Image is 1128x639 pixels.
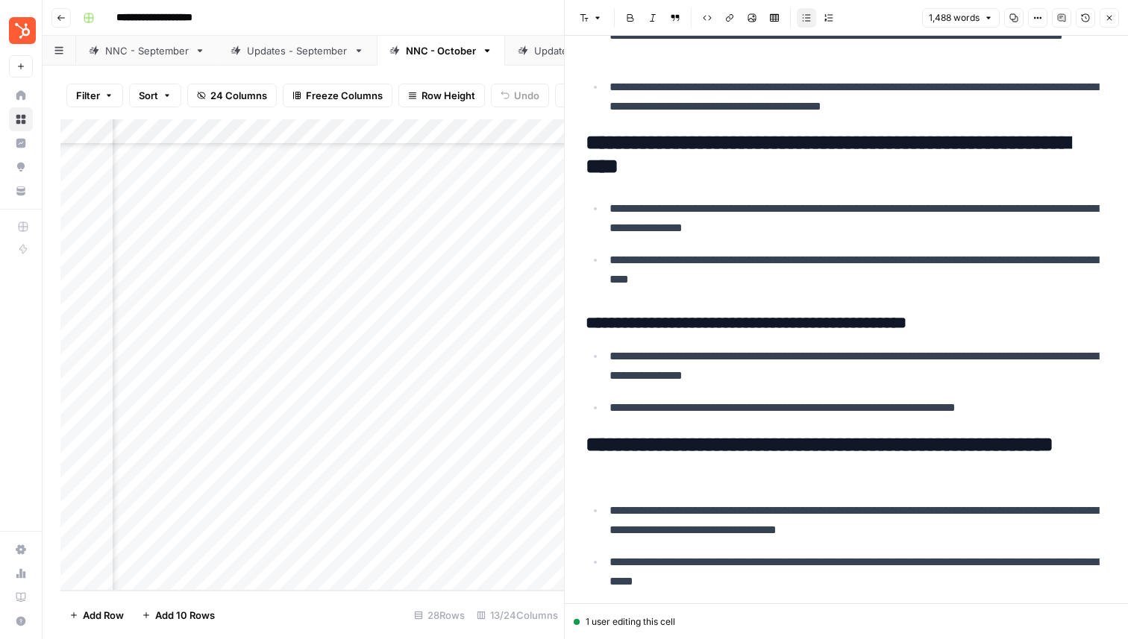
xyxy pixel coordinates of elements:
[514,88,539,103] span: Undo
[9,12,33,49] button: Workspace: Blog Content Action Plan
[9,84,33,107] a: Home
[9,538,33,561] a: Settings
[491,84,549,107] button: Undo
[247,43,348,58] div: Updates - September
[422,88,475,103] span: Row Height
[83,608,124,623] span: Add Row
[9,609,33,633] button: Help + Support
[76,88,100,103] span: Filter
[377,36,505,66] a: NNC - October
[929,11,980,25] span: 1,488 words
[210,88,267,103] span: 24 Columns
[129,84,181,107] button: Sort
[187,84,277,107] button: 24 Columns
[406,43,476,58] div: NNC - October
[9,107,33,131] a: Browse
[283,84,392,107] button: Freeze Columns
[9,585,33,609] a: Learning Hub
[139,88,158,103] span: Sort
[922,8,1000,28] button: 1,488 words
[9,561,33,585] a: Usage
[155,608,215,623] span: Add 10 Rows
[60,603,133,627] button: Add Row
[306,88,383,103] span: Freeze Columns
[9,17,36,44] img: Blog Content Action Plan Logo
[218,36,377,66] a: Updates - September
[505,36,651,66] a: Updates - October
[471,603,564,627] div: 13/24 Columns
[66,84,123,107] button: Filter
[408,603,471,627] div: 28 Rows
[9,131,33,155] a: Insights
[76,36,218,66] a: NNC - September
[534,43,621,58] div: Updates - October
[574,615,1119,629] div: 1 user editing this cell
[398,84,485,107] button: Row Height
[9,179,33,203] a: Your Data
[105,43,189,58] div: NNC - September
[133,603,224,627] button: Add 10 Rows
[9,155,33,179] a: Opportunities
